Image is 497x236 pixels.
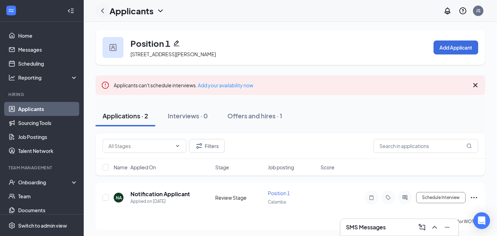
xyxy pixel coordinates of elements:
[175,143,180,149] svg: ChevronDown
[227,111,282,120] div: Offers and hires · 1
[416,192,466,203] button: Schedule Interview
[434,40,478,54] button: Add Applicant
[443,223,451,231] svg: Minimize
[268,164,294,171] span: Job posting
[429,222,440,233] button: ChevronUp
[130,198,190,205] div: Applied on [DATE]
[198,82,253,88] a: Add your availability now
[195,142,203,150] svg: Filter
[215,194,264,201] div: Review Stage
[18,144,78,158] a: Talent Network
[108,142,172,150] input: All Stages
[130,51,216,57] span: [STREET_ADDRESS][PERSON_NAME]
[168,111,208,120] div: Interviews · 0
[18,57,78,71] a: Scheduling
[8,179,15,186] svg: UserCheck
[384,195,392,200] svg: Tag
[98,7,107,15] svg: ChevronLeft
[18,29,78,43] a: Home
[130,37,170,49] h3: Position 1
[471,81,480,89] svg: Cross
[103,111,148,120] div: Applications · 2
[18,43,78,57] a: Messages
[268,190,290,196] span: Position 1
[459,7,467,15] svg: QuestionInfo
[442,222,453,233] button: Minimize
[8,91,76,97] div: Hiring
[101,81,110,89] svg: Error
[18,179,72,186] div: Onboarding
[18,74,78,81] div: Reporting
[346,223,386,231] h3: SMS Messages
[18,116,78,130] a: Sourcing Tools
[8,7,15,14] svg: WorkstreamLogo
[418,223,426,231] svg: ComposeMessage
[367,195,376,200] svg: Note
[466,143,472,149] svg: MagnifyingGlass
[173,40,180,47] svg: Pencil
[130,190,190,198] h5: Notification Applicant
[374,139,478,153] input: Search in applications
[476,8,481,14] div: JS
[114,82,253,88] span: Applicants can't schedule interviews.
[156,7,165,15] svg: ChevronDown
[215,164,229,171] span: Stage
[8,165,76,171] div: Team Management
[416,222,428,233] button: ComposeMessage
[430,223,439,231] svg: ChevronUp
[114,164,156,171] span: Name · Applied On
[401,195,409,200] svg: ActiveChat
[8,222,15,229] svg: Settings
[443,7,452,15] svg: Notifications
[268,199,286,205] span: Calamba
[18,189,78,203] a: Team
[18,222,67,229] div: Switch to admin view
[110,5,153,17] h1: Applicants
[67,7,74,14] svg: Collapse
[8,74,15,81] svg: Analysis
[110,44,116,51] img: user icon
[189,139,225,153] button: Filter Filters
[473,212,490,229] div: Open Intercom Messenger
[18,130,78,144] a: Job Postings
[18,102,78,116] a: Applicants
[321,164,334,171] span: Score
[18,203,78,217] a: Documents
[470,193,478,202] svg: Ellipses
[116,195,122,201] div: NA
